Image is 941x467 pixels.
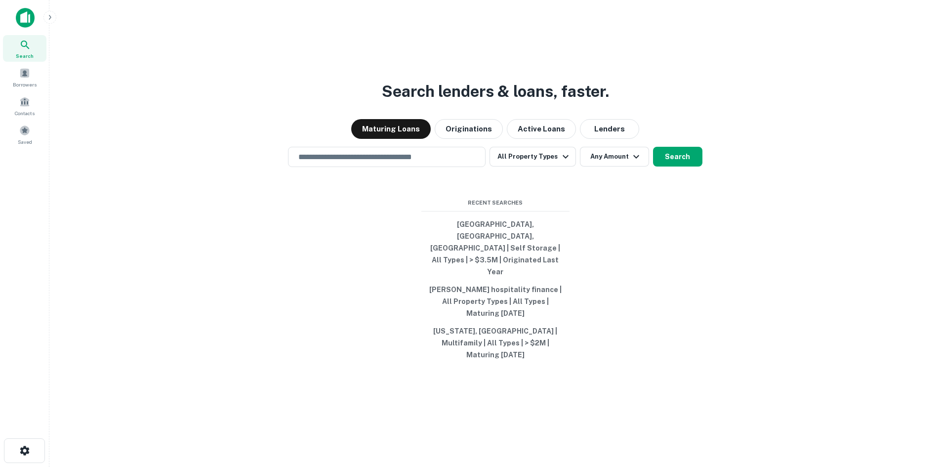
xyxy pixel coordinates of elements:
[3,92,46,119] a: Contacts
[421,322,570,364] button: [US_STATE], [GEOGRAPHIC_DATA] | Multifamily | All Types | > $2M | Maturing [DATE]
[580,147,649,167] button: Any Amount
[3,64,46,90] a: Borrowers
[15,109,35,117] span: Contacts
[490,147,575,167] button: All Property Types
[435,119,503,139] button: Originations
[421,281,570,322] button: [PERSON_NAME] hospitality finance | All Property Types | All Types | Maturing [DATE]
[580,119,639,139] button: Lenders
[3,121,46,148] a: Saved
[507,119,576,139] button: Active Loans
[421,199,570,207] span: Recent Searches
[892,388,941,435] iframe: Chat Widget
[382,80,609,103] h3: Search lenders & loans, faster.
[421,215,570,281] button: [GEOGRAPHIC_DATA], [GEOGRAPHIC_DATA], [GEOGRAPHIC_DATA] | Self Storage | All Types | > $3.5M | Or...
[16,8,35,28] img: capitalize-icon.png
[16,52,34,60] span: Search
[18,138,32,146] span: Saved
[3,35,46,62] a: Search
[653,147,702,167] button: Search
[351,119,431,139] button: Maturing Loans
[13,81,37,88] span: Borrowers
